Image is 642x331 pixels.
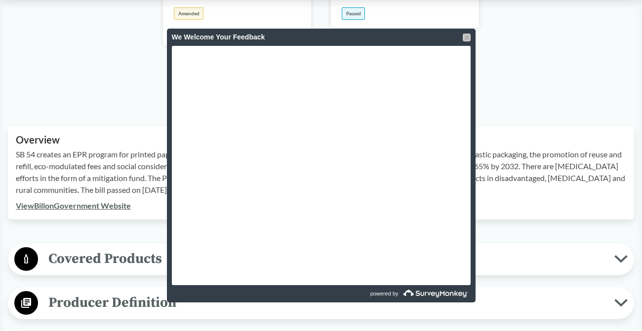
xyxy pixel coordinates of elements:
button: Covered Products [11,247,631,272]
a: ViewBillonGovernment Website [16,201,131,210]
span: Covered Products [38,248,614,270]
span: powered by [370,285,399,302]
a: View [174,27,192,36]
span: Producer Definition [38,292,614,314]
p: SB 54 creates an EPR program for printed paper and packaging. The bill includes requirements in r... [16,148,626,196]
h2: Overview [16,134,626,146]
a: powered by [322,285,471,302]
div: Passed [342,7,365,20]
div: We Welcome Your Feedback [172,29,471,46]
div: Amended [174,7,203,20]
button: Producer Definition [11,291,631,316]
